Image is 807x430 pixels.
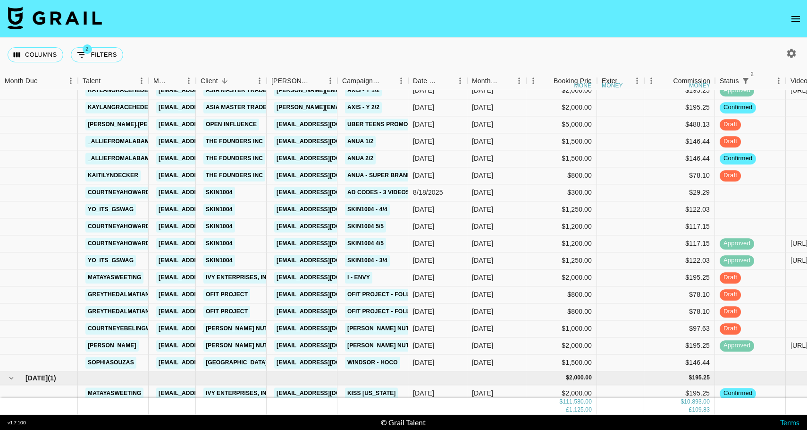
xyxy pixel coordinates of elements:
[8,420,26,426] div: v 1.7.100
[644,235,715,252] div: $117.15
[660,74,673,87] button: Sort
[203,387,275,399] a: Ivy Enterprises, Inc.
[644,184,715,201] div: $29.29
[526,167,597,184] div: $800.00
[472,154,493,163] div: Sep '25
[156,204,262,215] a: [EMAIL_ADDRESS][DOMAIN_NAME]
[720,72,739,90] div: Status
[342,72,381,90] div: Campaign (Type)
[345,204,390,215] a: Skin1004 - 4/4
[413,205,434,215] div: 7/24/2025
[274,387,380,399] a: [EMAIL_ADDRESS][DOMAIN_NAME]
[554,72,595,90] div: Booking Price
[101,74,114,87] button: Sort
[345,272,372,284] a: i - ENVY
[720,325,741,334] span: draft
[203,306,250,318] a: Ofit Project
[196,72,267,90] div: Client
[267,72,337,90] div: Booker
[345,238,386,249] a: Skin1004 4/5
[526,99,597,116] div: $2,000.00
[48,373,56,383] span: ( 1 )
[345,153,376,164] a: ANUA 2/2
[720,103,756,112] span: confirmed
[345,340,431,352] a: [PERSON_NAME] Nutrition
[85,119,189,130] a: [PERSON_NAME].[PERSON_NAME]
[413,171,434,181] div: 8/22/2025
[345,187,487,198] a: AD Codes - 3 Videos X @Courtneyahoward
[644,286,715,303] div: $78.10
[689,83,710,88] div: money
[472,389,493,398] div: Oct '25
[748,69,757,79] span: 2
[472,256,493,266] div: Sep '25
[692,374,710,382] div: 195.25
[526,337,597,354] div: $2,000.00
[644,74,658,88] button: Menu
[345,323,431,335] a: [PERSON_NAME] Nutrition
[153,72,168,90] div: Manager
[274,340,380,352] a: [EMAIL_ADDRESS][DOMAIN_NAME]
[274,119,380,130] a: [EMAIL_ADDRESS][DOMAIN_NAME]
[83,72,101,90] div: Talent
[413,222,434,232] div: 7/24/2025
[201,72,218,90] div: Client
[156,221,262,232] a: [EMAIL_ADDRESS][DOMAIN_NAME]
[720,291,741,300] span: draft
[499,74,512,87] button: Sort
[38,74,51,87] button: Sort
[203,136,265,147] a: The Founders Inc
[413,239,434,249] div: 7/24/2025
[644,269,715,286] div: $195.25
[472,72,499,90] div: Month Due
[413,290,434,300] div: 8/8/2025
[413,341,434,351] div: 8/21/2025
[413,86,434,95] div: 8/5/2025
[413,137,434,146] div: 8/14/2025
[413,72,440,90] div: Date Created
[149,72,196,90] div: Manager
[526,385,597,402] div: $2,000.00
[345,306,442,318] a: Ofit Project - Follow Me 1/2
[323,74,337,88] button: Menu
[526,133,597,150] div: $1,500.00
[526,303,597,320] div: $800.00
[526,286,597,303] div: $800.00
[345,221,386,232] a: Skin1004 5/5
[203,204,235,215] a: SKIN1004
[203,255,235,267] a: SKIN1004
[5,371,18,385] button: hide children
[381,418,426,427] div: © Grail Talent
[720,274,741,283] span: draft
[772,74,786,88] button: Menu
[720,138,741,146] span: draft
[692,406,710,414] div: 109.83
[156,340,262,352] a: [EMAIL_ADDRESS][DOMAIN_NAME]
[78,72,149,90] div: Talent
[156,255,262,267] a: [EMAIL_ADDRESS][DOMAIN_NAME]
[310,74,323,87] button: Sort
[203,170,265,181] a: The Founders Inc
[472,120,493,129] div: Sep '25
[156,387,262,399] a: [EMAIL_ADDRESS][DOMAIN_NAME]
[156,85,262,96] a: [EMAIL_ADDRESS][DOMAIN_NAME]
[472,103,493,112] div: Sep '25
[345,170,427,181] a: ANUA - Super Brand Day
[574,83,596,88] div: money
[156,289,262,301] a: [EMAIL_ADDRESS][DOMAIN_NAME]
[203,289,250,301] a: Ofit Project
[85,102,172,113] a: kaylangracehedenskog
[8,7,102,29] img: Grail Talent
[274,204,380,215] a: [EMAIL_ADDRESS][DOMAIN_NAME]
[644,116,715,133] div: $488.13
[274,102,428,113] a: [PERSON_NAME][EMAIL_ADDRESS][DOMAIN_NAME]
[203,187,235,198] a: SKIN1004
[644,354,715,371] div: $146.44
[85,204,136,215] a: yo_its_gswag
[85,289,152,301] a: greythedalmatian
[85,387,143,399] a: matayasweeting
[739,74,752,87] button: Show filters
[526,235,597,252] div: $1,200.00
[526,150,597,167] div: $1,500.00
[413,120,434,129] div: 8/21/2025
